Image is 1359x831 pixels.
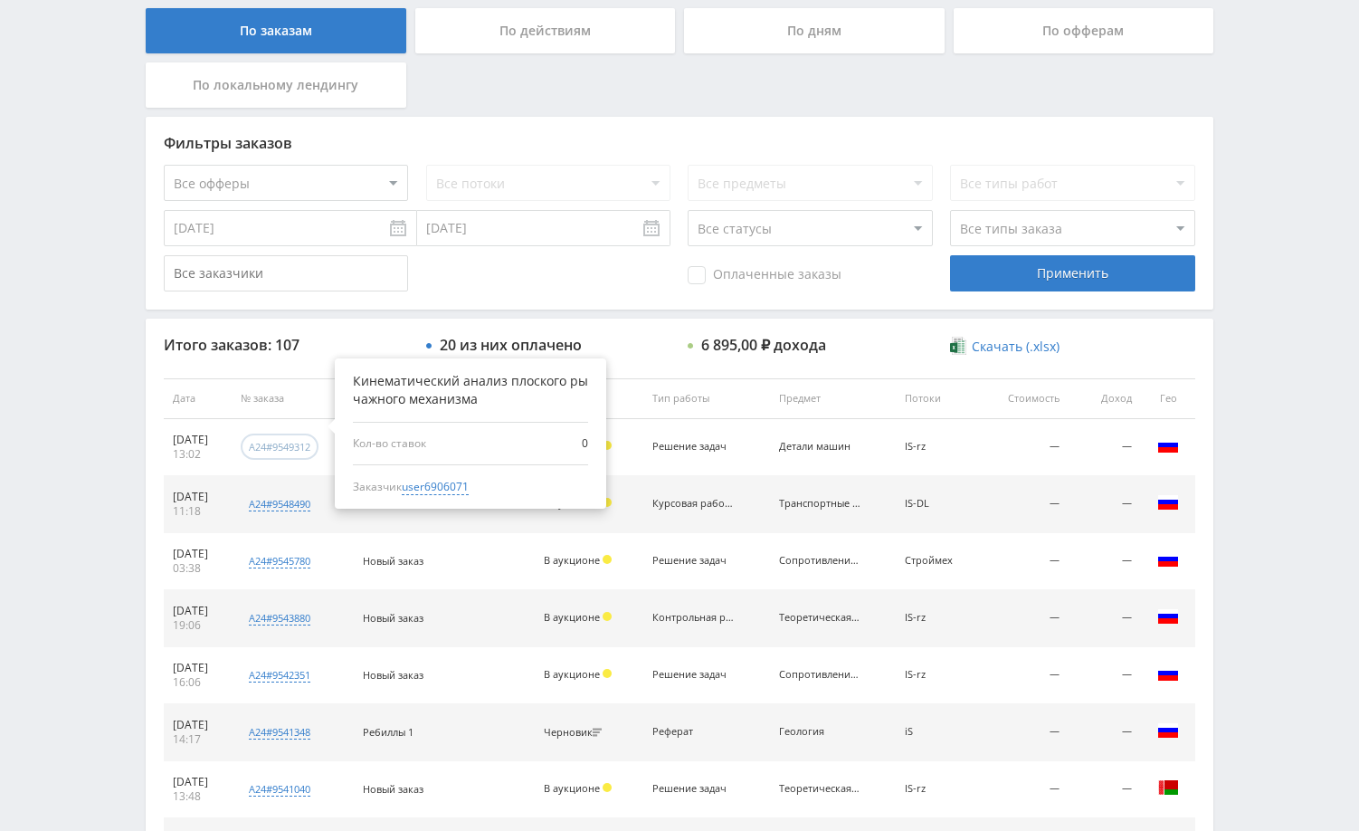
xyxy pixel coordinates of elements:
img: rus.png [1157,549,1179,570]
div: Курсовая работа [652,498,734,510]
div: [DATE] [173,604,223,618]
div: IS-rz [905,669,971,681]
span: Холд [603,612,612,621]
td: — [1069,419,1141,476]
div: Заказчик [353,479,588,495]
div: По локальному лендингу [146,62,406,108]
span: В аукционе [544,610,600,624]
span: Холд [603,498,612,507]
span: Новый заказ [363,554,423,568]
td: — [980,419,1069,476]
div: 6 895,00 ₽ дохода [701,337,826,353]
div: Геология [779,726,860,738]
td: — [980,761,1069,818]
div: Транспортные средства [779,498,860,510]
div: a24#9548490 [249,497,310,511]
div: [DATE] [173,775,223,789]
div: 20 из них оплачено [440,337,582,353]
td: — [980,533,1069,590]
div: IS-rz [905,612,971,624]
span: Холд [603,555,612,564]
div: 13:02 [173,447,223,462]
div: IS-DL [905,498,971,510]
div: По дням [684,8,945,53]
div: 03:38 [173,561,223,576]
th: Потоки [896,378,980,419]
span: Ребиллы 70 [363,497,419,511]
div: Итого заказов: 107 [164,337,408,353]
span: Ребиллы 1 [363,725,413,739]
div: [DATE] [173,547,223,561]
div: 16:06 [173,675,223,690]
div: Теоретическая механика [779,612,860,624]
div: IS-rz [905,441,971,453]
div: 11:18 [173,504,223,519]
td: — [1069,761,1141,818]
div: Решение задач [652,555,734,567]
th: № заказа [232,378,354,419]
td: — [1069,590,1141,647]
img: rus.png [1157,720,1179,741]
td: — [1069,704,1141,761]
div: 14:17 [173,732,223,747]
th: Гео [1141,378,1195,419]
div: Реферат [652,726,734,738]
span: В аукционе [544,667,600,681]
div: a24#9542351 [249,668,310,683]
div: a24#9541040 [249,782,310,797]
span: Холд [603,669,612,678]
div: Применить [950,255,1194,291]
span: В аукционе [544,553,600,567]
span: Новый заказ [363,782,423,796]
div: a24#9545780 [249,554,310,568]
div: [DATE] [173,433,223,447]
div: [DATE] [173,661,223,675]
div: Решение задач [652,669,734,681]
div: 19:06 [173,618,223,633]
td: — [1069,533,1141,590]
td: — [980,590,1069,647]
div: 13:48 [173,789,223,804]
th: Тип работы [643,378,770,419]
img: blr.png [1157,777,1179,798]
div: Сопротивление материалов [779,669,860,681]
span: 0 [512,436,588,451]
td: — [1069,647,1141,704]
img: rus.png [1157,492,1179,513]
th: Дата [164,378,232,419]
span: Скачать (.xlsx) [972,339,1060,354]
div: По действиям [415,8,676,53]
div: Решение задач [652,783,734,795]
td: — [980,476,1069,533]
th: Доход [1069,378,1141,419]
span: Холд [603,783,612,792]
div: IS-rz [905,783,971,795]
img: rus.png [1157,435,1179,456]
div: a24#9541348 [249,725,310,740]
img: rus.png [1157,663,1179,684]
td: — [980,647,1069,704]
div: [DATE] [173,718,223,732]
a: Скачать (.xlsx) [950,338,1059,356]
div: Контрольная работа [652,612,734,624]
div: Теоретическая механика [779,783,860,795]
div: Фильтры заказов [164,135,1195,151]
input: Все заказчики [164,255,408,291]
div: Кинематический анализ плоского рычажного механизма [353,372,588,408]
div: Строймех [905,555,971,567]
div: Сопротивление материалов [779,555,860,567]
th: Стоимость [980,378,1069,419]
div: Черновик [544,727,606,739]
span: user6906071 [402,479,469,495]
div: По офферам [954,8,1214,53]
div: a24#9543880 [249,611,310,626]
span: Холд [603,441,612,450]
div: Детали машин [779,441,860,453]
img: rus.png [1157,606,1179,627]
div: По заказам [146,8,406,53]
td: — [1069,476,1141,533]
th: Предмет [770,378,897,419]
div: iS [905,726,971,738]
td: — [980,704,1069,761]
span: Новый заказ [363,611,423,625]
